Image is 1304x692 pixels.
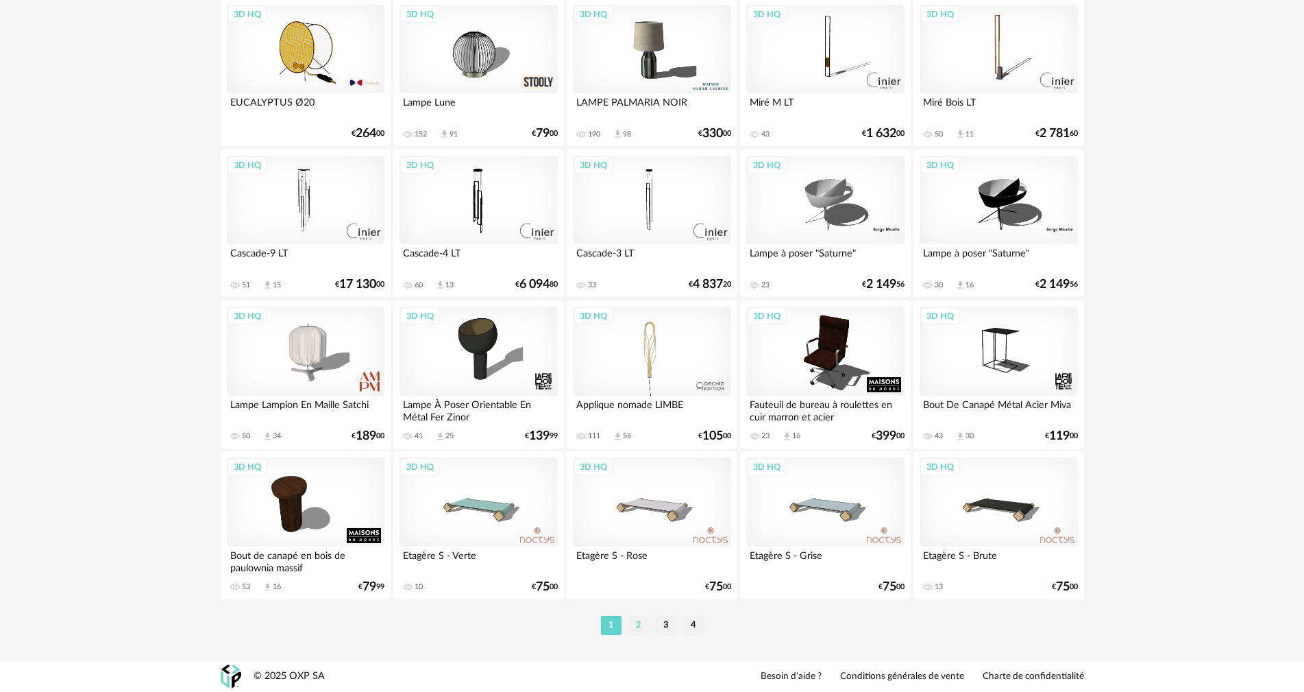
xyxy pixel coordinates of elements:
span: Download icon [435,431,445,442]
span: 105 [702,431,723,441]
div: 3D HQ [574,458,613,476]
li: 1 [601,616,622,635]
span: 79 [536,129,550,139]
div: 23 [761,281,770,290]
div: € 00 [1052,582,1078,592]
span: Download icon [439,129,450,139]
span: Download icon [262,431,273,442]
div: EUCALYPTUS Ø20 [227,93,384,121]
div: € 00 [698,129,731,139]
div: 43 [935,431,943,441]
div: Cascade-4 LT [399,244,557,272]
div: 25 [445,431,454,441]
img: OXP [221,665,241,689]
a: 3D HQ Cascade-4 LT 60 Download icon 13 €6 09480 [393,150,563,298]
div: Etagère S - Grise [746,547,904,574]
div: 53 [242,582,250,592]
div: Cascade-3 LT [573,244,730,272]
div: 15 [273,281,281,290]
div: 41 [415,431,423,441]
span: Download icon [262,280,273,290]
span: 264 [356,129,376,139]
div: € 00 [878,582,905,592]
div: LAMPE PALMARIA NOIR [573,93,730,121]
span: Download icon [613,431,623,442]
div: 190 [588,130,600,139]
span: 75 [883,582,896,592]
div: € 56 [862,280,905,289]
span: Download icon [955,129,965,139]
div: 16 [792,431,800,441]
div: 16 [273,582,281,592]
div: € 00 [335,280,384,289]
div: € 00 [705,582,731,592]
div: € 00 [872,431,905,441]
div: 91 [450,130,458,139]
div: € 00 [862,129,905,139]
span: 399 [876,431,896,441]
div: 3D HQ [574,156,613,174]
div: 51 [242,281,250,290]
a: Besoin d'aide ? [761,671,822,683]
div: Bout De Canapé Métal Acier Miva [920,396,1077,423]
div: 3D HQ [920,307,960,325]
span: 2 781 [1039,129,1070,139]
span: 2 149 [866,280,896,289]
div: 3D HQ [747,5,787,23]
div: Lampe Lampion En Maille Satchi [227,396,384,423]
span: Download icon [262,582,273,593]
div: € 99 [358,582,384,592]
div: 3D HQ [920,458,960,476]
div: 30 [965,431,974,441]
div: € 56 [1035,280,1078,289]
div: 56 [623,431,631,441]
span: 75 [709,582,723,592]
div: Etagère S - Rose [573,547,730,574]
div: Lampe Lune [399,93,557,121]
div: 13 [445,281,454,290]
div: 152 [415,130,427,139]
span: 330 [702,129,723,139]
div: 50 [242,431,250,441]
a: 3D HQ Applique nomade LIMBE 111 Download icon 56 €10500 [567,300,737,449]
div: 13 [935,582,943,592]
div: Etagère S - Verte [399,547,557,574]
div: € 00 [532,582,558,592]
a: 3D HQ Lampe Lampion En Maille Satchi 50 Download icon 34 €18900 [221,300,391,449]
span: 75 [1056,582,1070,592]
div: 43 [761,130,770,139]
div: € 80 [515,280,558,289]
div: 34 [273,431,281,441]
a: 3D HQ Cascade-9 LT 51 Download icon 15 €17 13000 [221,150,391,298]
div: € 00 [698,431,731,441]
a: 3D HQ Lampe à poser "Saturne" 30 Download icon 16 €2 14956 [913,150,1083,298]
div: 11 [965,130,974,139]
div: Applique nomade LIMBE [573,396,730,423]
a: 3D HQ Fauteuil de bureau à roulettes en cuir marron et acier 23 Download icon 16 €39900 [740,300,910,449]
li: 3 [656,616,676,635]
span: 79 [362,582,376,592]
div: Lampe À Poser Orientable En Métal Fer Zinor [399,396,557,423]
a: 3D HQ Etagère S - Grise €7500 [740,451,910,599]
div: Lampe à poser "Saturne" [920,244,1077,272]
a: 3D HQ Cascade-3 LT 33 €4 83720 [567,150,737,298]
div: € 60 [1035,129,1078,139]
span: Download icon [435,280,445,290]
a: Charte de confidentialité [983,671,1084,683]
div: © 2025 OXP SA [254,670,325,683]
li: 4 [683,616,704,635]
a: 3D HQ Etagère S - Verte 10 €7500 [393,451,563,599]
span: 119 [1049,431,1070,441]
a: 3D HQ Bout de canapé en bois de paulownia massif 53 Download icon 16 €7999 [221,451,391,599]
div: 3D HQ [574,5,613,23]
div: 3D HQ [400,156,440,174]
div: 33 [588,281,596,290]
div: 3D HQ [747,458,787,476]
div: 3D HQ [574,307,613,325]
span: 17 130 [339,280,376,289]
a: 3D HQ Etagère S - Brute 13 €7500 [913,451,1083,599]
span: 189 [356,431,376,441]
div: Lampe à poser "Saturne" [746,244,904,272]
span: Download icon [782,431,792,442]
span: 1 632 [866,129,896,139]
